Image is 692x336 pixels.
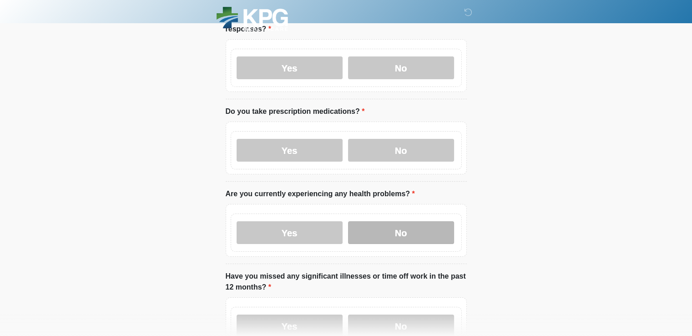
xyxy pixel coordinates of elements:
[217,7,288,31] img: KPG Healthcare Logo
[226,106,365,117] label: Do you take prescription medications?
[348,221,454,244] label: No
[237,56,343,79] label: Yes
[237,221,343,244] label: Yes
[237,139,343,162] label: Yes
[348,139,454,162] label: No
[226,188,415,199] label: Are you currently experiencing any health problems?
[348,56,454,79] label: No
[226,271,467,293] label: Have you missed any significant illnesses or time off work in the past 12 months?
